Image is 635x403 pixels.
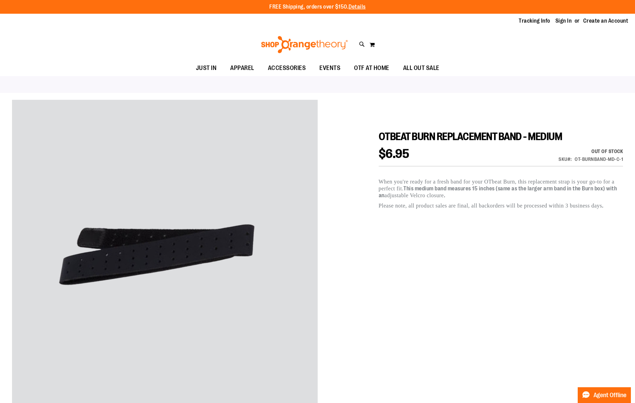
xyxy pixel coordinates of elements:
a: Sign In [555,17,572,25]
span: ACCESSORIES [268,60,306,76]
strong: SKU [558,156,572,162]
span: Please note, all product sales are final, all backorders will be processed within 3 business days [379,203,602,209]
div: Availability [558,148,623,155]
a: Create an Account [583,17,628,25]
span: EVENTS [319,60,340,76]
button: Agent Offline [578,387,631,403]
a: ALL OUT SALE [396,60,446,76]
span: APPAREL [230,60,254,76]
span: This medium band measures 15 inches (same as the larger arm band in the Burn box) with an [379,186,617,199]
span: When you're ready for a fresh band for your OTbeat Burn, this replacement strap is your go-to for... [379,179,614,191]
a: JUST IN [189,60,224,76]
a: APPAREL [223,60,261,76]
a: Tracking Info [519,17,550,25]
span: . [444,192,446,199]
p: FREE Shipping, orders over $150. [269,3,366,11]
a: Details [349,4,366,10]
span: . [602,203,604,209]
img: Shop Orangetheory [260,36,349,53]
span: $6.95 [379,147,410,161]
a: ACCESSORIES [261,60,313,76]
span: OTF AT HOME [354,60,389,76]
span: JUST IN [196,60,217,76]
span: Out of stock [591,149,623,154]
span: adjustable Velcro closure [385,192,444,198]
a: EVENTS [313,60,347,76]
span: ALL OUT SALE [403,60,439,76]
span: OTBEAT BURN REPLACEMENT BAND - MEDIUM [379,131,562,142]
span: Agent Offline [593,392,626,399]
div: OT-BURNBAND-MD-C-1 [575,156,623,163]
a: OTF AT HOME [347,60,396,76]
